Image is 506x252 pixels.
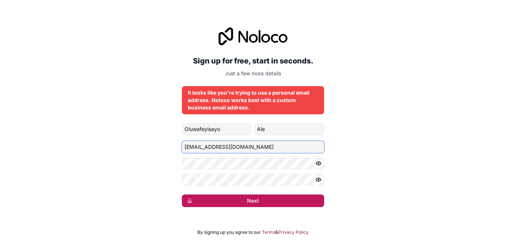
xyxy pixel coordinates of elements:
a: Privacy Policy [278,229,309,235]
div: It looks like you're trying to use a personal email address. Noloco works best with a custom busi... [188,89,318,111]
input: given-name [182,123,252,135]
input: Email address [182,141,324,153]
a: Terms [262,229,275,235]
p: Just a few more details [182,70,324,77]
button: Next [182,194,324,207]
input: Confirm password [182,174,324,186]
input: family-name [254,123,324,135]
input: Password [182,157,324,169]
h2: Sign up for free, start in seconds. [182,54,324,68]
span: & [275,229,278,235]
span: By signing up you agree to our [197,229,261,235]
